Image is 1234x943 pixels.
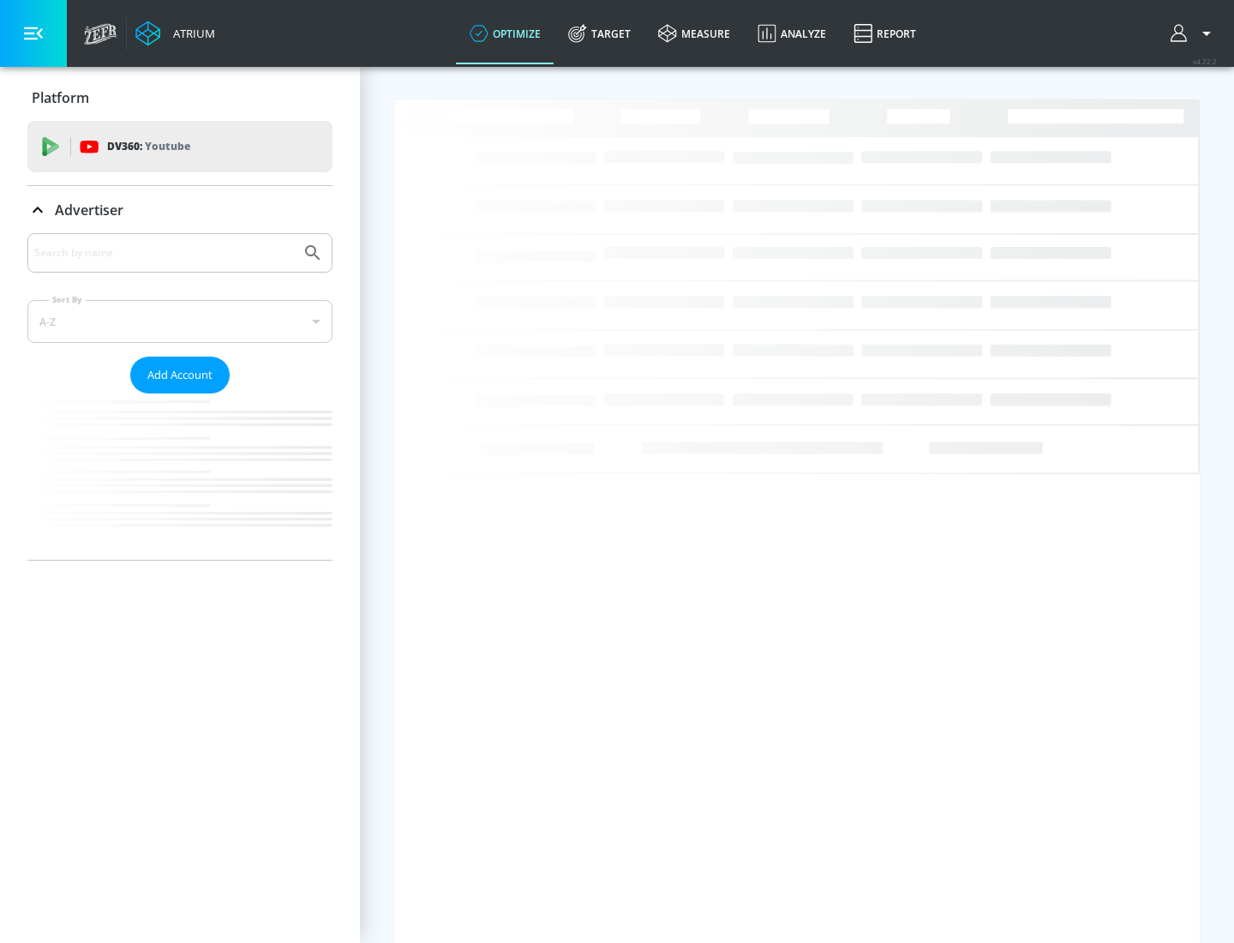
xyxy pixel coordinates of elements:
div: Platform [27,74,332,122]
a: Analyze [744,3,840,64]
a: Target [554,3,644,64]
a: measure [644,3,744,64]
a: optimize [456,3,554,64]
label: Sort By [49,294,86,305]
p: Platform [32,88,89,107]
div: DV360: Youtube [27,121,332,172]
div: Advertiser [27,233,332,560]
p: DV360: [107,137,190,156]
button: Add Account [130,357,230,393]
span: Add Account [147,365,213,385]
p: Youtube [145,137,190,155]
nav: list of Advertiser [27,393,332,560]
div: Advertiser [27,186,332,234]
input: Search by name [34,242,294,264]
a: Report [840,3,930,64]
div: A-Z [27,300,332,343]
p: Advertiser [55,201,123,219]
a: Atrium [135,21,215,46]
div: Atrium [166,26,215,41]
span: v 4.22.2 [1193,57,1217,66]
